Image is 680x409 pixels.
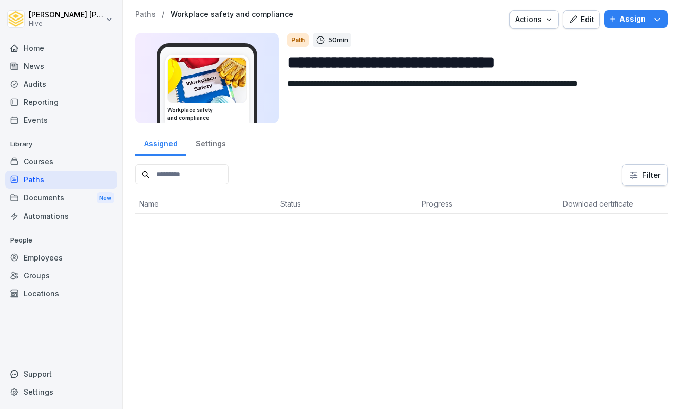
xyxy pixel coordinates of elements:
[186,129,235,156] a: Settings
[5,207,117,225] a: Automations
[29,11,104,20] p: [PERSON_NAME] [PERSON_NAME]
[5,75,117,93] a: Audits
[563,10,600,29] button: Edit
[619,13,646,25] p: Assign
[5,111,117,129] a: Events
[276,194,418,214] th: Status
[135,129,186,156] a: Assigned
[5,57,117,75] a: News
[418,194,559,214] th: Progress
[604,10,668,28] button: Assign
[569,14,594,25] div: Edit
[515,14,553,25] div: Actions
[5,249,117,267] a: Employees
[5,189,117,208] a: DocumentsNew
[5,267,117,285] a: Groups
[5,383,117,401] a: Settings
[29,20,104,27] p: Hive
[162,10,164,19] p: /
[5,232,117,249] p: People
[5,93,117,111] a: Reporting
[5,136,117,153] p: Library
[287,33,309,47] div: Path
[168,58,246,103] img: twaxla64lrmeoq0ccgctjh1j.png
[622,165,667,185] button: Filter
[328,35,348,45] p: 50 min
[135,194,276,214] th: Name
[629,170,661,180] div: Filter
[171,10,293,19] a: Workplace safety and compliance
[5,153,117,171] a: Courses
[5,171,117,189] a: Paths
[509,10,559,29] button: Actions
[5,39,117,57] a: Home
[5,285,117,303] a: Locations
[5,365,117,383] div: Support
[167,106,247,122] h3: Workplace safety and compliance
[135,10,156,19] a: Paths
[5,189,117,208] div: Documents
[97,192,114,204] div: New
